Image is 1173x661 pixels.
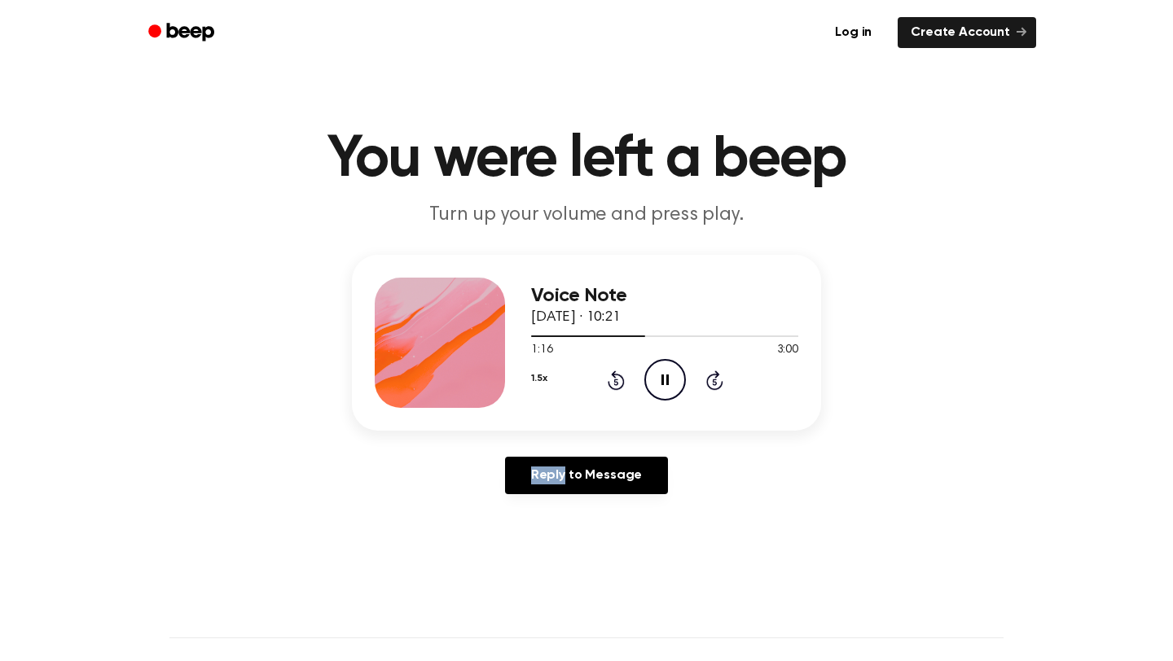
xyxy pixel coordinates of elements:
[531,285,798,307] h3: Voice Note
[898,17,1036,48] a: Create Account
[777,342,798,359] span: 3:00
[274,202,899,229] p: Turn up your volume and press play.
[531,365,547,392] button: 1.5x
[169,130,1004,189] h1: You were left a beep
[137,17,229,49] a: Beep
[531,310,621,325] span: [DATE] · 10:21
[505,457,668,494] a: Reply to Message
[531,342,552,359] span: 1:16
[819,14,888,51] a: Log in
